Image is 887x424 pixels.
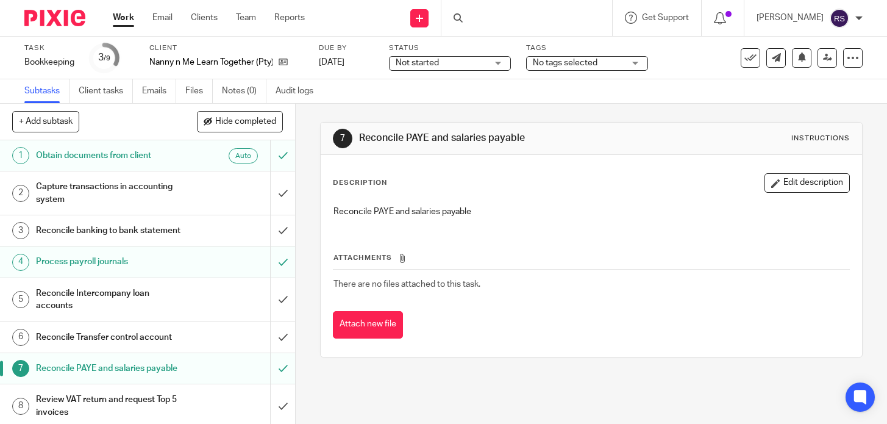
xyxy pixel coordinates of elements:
a: Work [113,12,134,24]
label: Status [389,43,511,53]
div: 5 [12,291,29,308]
label: Client [149,43,304,53]
p: Nanny n Me Learn Together (Pty) Ltd [149,56,273,68]
img: svg%3E [830,9,849,28]
span: There are no files attached to this task. [333,280,480,289]
div: 1 [12,147,29,164]
h1: Obtain documents from client [36,146,184,165]
div: Bookkeeping [24,56,74,68]
p: Reconcile PAYE and salaries payable [333,206,849,218]
span: [DATE] [319,58,344,66]
a: Emails [142,79,176,103]
span: Get Support [642,13,689,22]
h1: Reconcile PAYE and salaries payable [36,359,184,378]
a: Subtasks [24,79,69,103]
div: 8 [12,398,29,415]
p: [PERSON_NAME] [757,12,824,24]
span: Attachments [333,254,392,261]
span: No tags selected [533,59,597,67]
a: Notes (0) [222,79,266,103]
img: Pixie [24,10,85,26]
button: Attach new file [333,311,403,339]
button: + Add subtask [12,111,79,132]
div: 3 [98,51,110,65]
small: /9 [104,55,110,62]
label: Due by [319,43,374,53]
p: Description [333,178,387,188]
a: Audit logs [276,79,322,103]
button: Hide completed [197,111,283,132]
label: Task [24,43,74,53]
h1: Reconcile PAYE and salaries payable [359,132,618,145]
a: Clients [191,12,218,24]
a: Reports [274,12,305,24]
div: 7 [12,360,29,377]
div: 7 [333,129,352,148]
div: 2 [12,185,29,202]
h1: Reconcile banking to bank statement [36,221,184,240]
a: Client tasks [79,79,133,103]
div: 3 [12,222,29,239]
label: Tags [526,43,648,53]
span: Hide completed [215,117,276,127]
a: Files [185,79,213,103]
span: Not started [396,59,439,67]
h1: Review VAT return and request Top 5 invoices [36,390,184,422]
h1: Process payroll journals [36,253,184,271]
a: Email [152,12,173,24]
div: 6 [12,329,29,346]
h1: Reconcile Transfer control account [36,328,184,347]
div: 4 [12,254,29,271]
div: Instructions [791,134,850,143]
a: Team [236,12,256,24]
h1: Reconcile Intercompany loan accounts [36,284,184,315]
h1: Capture transactions in accounting system [36,178,184,209]
div: Auto [229,148,258,163]
button: Edit description [764,173,850,193]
